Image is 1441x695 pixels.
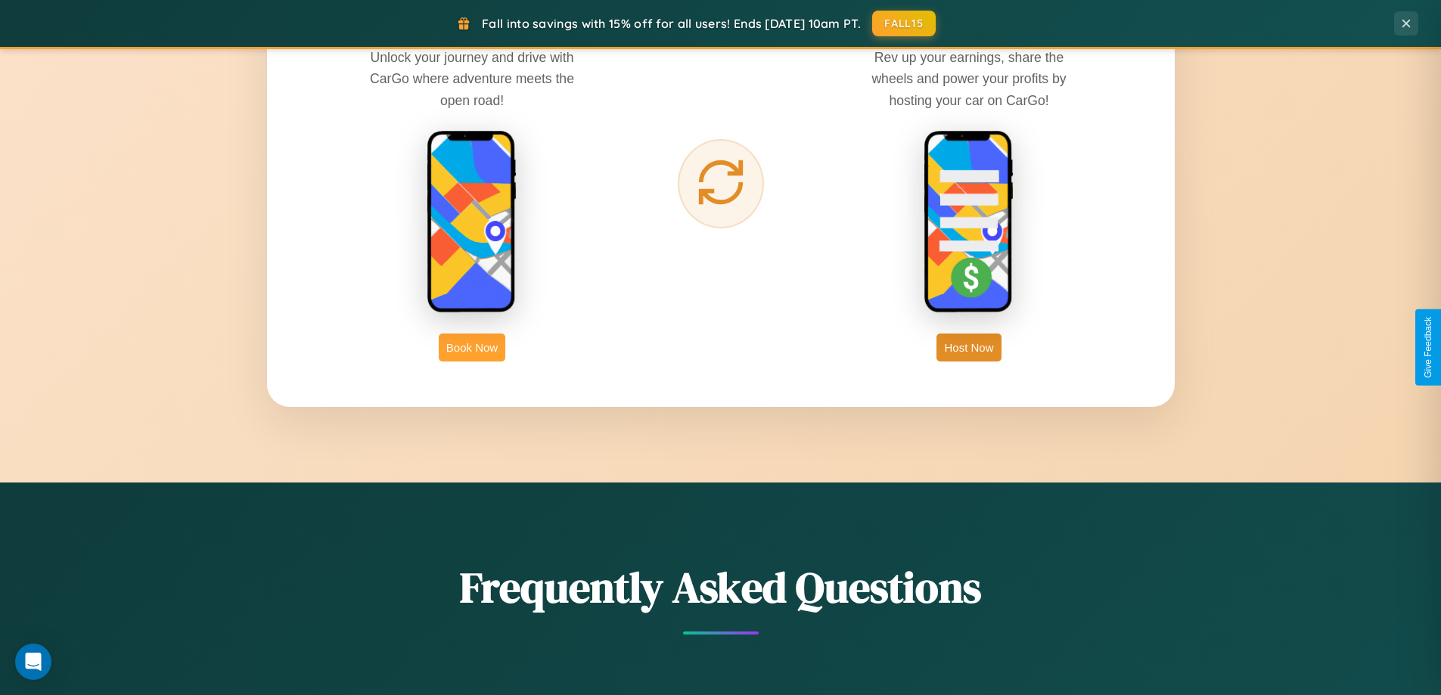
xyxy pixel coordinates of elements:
button: Book Now [439,334,505,361]
button: Host Now [936,334,1001,361]
span: Fall into savings with 15% off for all users! Ends [DATE] 10am PT. [482,16,861,31]
div: Open Intercom Messenger [15,644,51,680]
img: rent phone [427,130,517,315]
h2: Frequently Asked Questions [267,558,1175,616]
img: host phone [924,130,1014,315]
button: FALL15 [872,11,936,36]
div: Give Feedback [1423,317,1433,378]
p: Unlock your journey and drive with CarGo where adventure meets the open road! [359,47,585,110]
p: Rev up your earnings, share the wheels and power your profits by hosting your car on CarGo! [856,47,1082,110]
